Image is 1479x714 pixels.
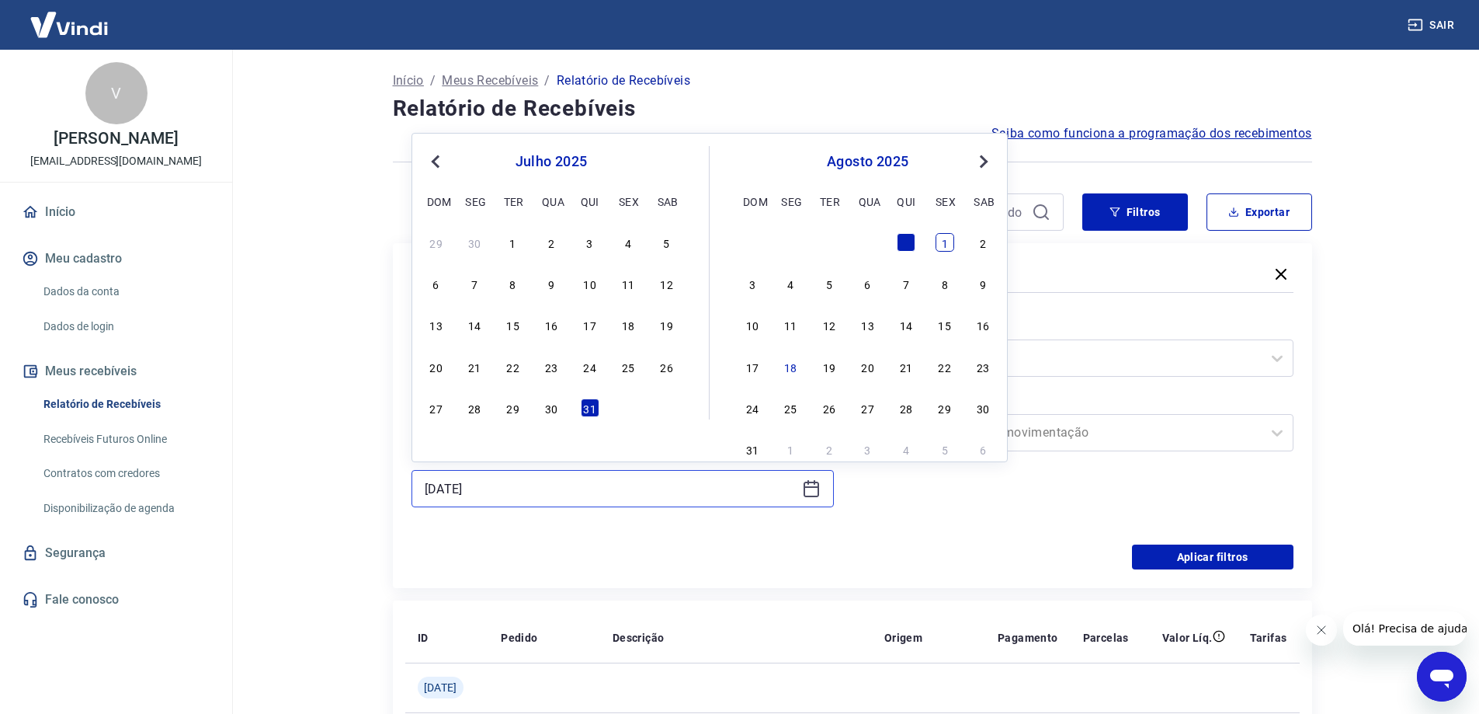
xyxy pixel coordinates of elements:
div: Choose sábado, 6 de setembro de 2025 [974,440,992,458]
label: Tipo de Movimentação [874,392,1290,411]
div: Choose quarta-feira, 27 de agosto de 2025 [859,399,877,417]
div: Choose segunda-feira, 18 de agosto de 2025 [781,357,800,376]
div: Choose sexta-feira, 5 de setembro de 2025 [936,440,954,458]
div: Choose sexta-feira, 22 de agosto de 2025 [936,357,954,376]
div: Choose sábado, 19 de julho de 2025 [658,315,676,334]
button: Next Month [974,152,993,171]
div: Choose domingo, 6 de julho de 2025 [427,274,446,293]
div: Choose terça-feira, 29 de julho de 2025 [504,399,523,417]
a: Dados de login [37,311,214,343]
div: Choose domingo, 3 de agosto de 2025 [743,274,762,293]
div: ter [820,192,838,211]
div: Choose sábado, 2 de agosto de 2025 [974,233,992,252]
div: Choose quinta-feira, 31 de julho de 2025 [581,399,599,417]
a: Início [19,195,214,229]
a: Fale conosco [19,583,214,617]
div: Choose sexta-feira, 4 de julho de 2025 [619,233,637,252]
div: Choose quarta-feira, 13 de agosto de 2025 [859,315,877,334]
div: Choose quarta-feira, 9 de julho de 2025 [542,274,561,293]
div: ter [504,192,523,211]
div: Choose segunda-feira, 7 de julho de 2025 [465,274,484,293]
div: Choose terça-feira, 29 de julho de 2025 [820,233,838,252]
button: Meu cadastro [19,242,214,276]
div: Choose segunda-feira, 11 de agosto de 2025 [781,315,800,334]
div: Choose domingo, 17 de agosto de 2025 [743,357,762,376]
div: Choose sexta-feira, 8 de agosto de 2025 [936,274,954,293]
div: Choose segunda-feira, 1 de setembro de 2025 [781,440,800,458]
a: Início [393,71,424,90]
div: Choose terça-feira, 26 de agosto de 2025 [820,399,838,417]
div: dom [427,192,446,211]
a: Meus Recebíveis [442,71,538,90]
div: Choose segunda-feira, 14 de julho de 2025 [465,315,484,334]
iframe: Botão para abrir a janela de mensagens [1417,652,1467,702]
div: Choose quinta-feira, 14 de agosto de 2025 [897,315,915,334]
a: Relatório de Recebíveis [37,388,214,420]
div: Choose quarta-feira, 30 de julho de 2025 [542,399,561,417]
div: Choose quinta-feira, 7 de agosto de 2025 [897,274,915,293]
p: [PERSON_NAME] [54,131,178,147]
a: Disponibilização de agenda [37,493,214,524]
div: Choose terça-feira, 2 de setembro de 2025 [820,440,838,458]
div: qua [542,192,561,211]
div: qua [859,192,877,211]
div: Choose domingo, 29 de junho de 2025 [427,233,446,252]
div: Choose quarta-feira, 6 de agosto de 2025 [859,274,877,293]
span: Olá! Precisa de ajuda? [9,11,130,23]
div: Choose domingo, 27 de julho de 2025 [743,233,762,252]
p: Parcelas [1083,630,1129,646]
p: Valor Líq. [1162,630,1213,646]
a: Saiba como funciona a programação dos recebimentos [991,124,1312,143]
iframe: Mensagem da empresa [1343,611,1467,646]
button: Exportar [1206,193,1312,231]
div: Choose sábado, 26 de julho de 2025 [658,357,676,376]
div: agosto 2025 [741,152,995,171]
div: Choose quarta-feira, 30 de julho de 2025 [859,233,877,252]
div: Choose sábado, 2 de agosto de 2025 [658,399,676,417]
div: Choose quinta-feira, 4 de setembro de 2025 [897,440,915,458]
div: Choose domingo, 13 de julho de 2025 [427,315,446,334]
div: Choose sábado, 9 de agosto de 2025 [974,274,992,293]
div: Choose sexta-feira, 1 de agosto de 2025 [936,233,954,252]
div: Choose quinta-feira, 3 de julho de 2025 [581,233,599,252]
a: Recebíveis Futuros Online [37,423,214,455]
a: Contratos com credores [37,458,214,489]
div: Choose domingo, 31 de agosto de 2025 [743,440,762,458]
div: qui [581,192,599,211]
div: julho 2025 [425,152,678,171]
div: seg [465,192,484,211]
div: Choose sexta-feira, 29 de agosto de 2025 [936,399,954,417]
div: Choose sábado, 23 de agosto de 2025 [974,357,992,376]
div: Choose sábado, 30 de agosto de 2025 [974,399,992,417]
div: Choose quinta-feira, 17 de julho de 2025 [581,315,599,334]
div: Choose domingo, 24 de agosto de 2025 [743,399,762,417]
div: Choose terça-feira, 19 de agosto de 2025 [820,357,838,376]
div: Choose quinta-feira, 28 de agosto de 2025 [897,399,915,417]
div: Choose sexta-feira, 15 de agosto de 2025 [936,315,954,334]
div: Choose terça-feira, 15 de julho de 2025 [504,315,523,334]
p: Pedido [501,630,537,646]
div: sex [936,192,954,211]
div: Choose sexta-feira, 1 de agosto de 2025 [619,399,637,417]
button: Aplicar filtros [1132,545,1293,569]
div: Choose terça-feira, 22 de julho de 2025 [504,357,523,376]
button: Filtros [1082,193,1188,231]
div: dom [743,192,762,211]
div: seg [781,192,800,211]
div: sab [658,192,676,211]
span: [DATE] [424,680,457,695]
div: V [85,62,148,124]
h4: Relatório de Recebíveis [393,93,1312,124]
p: ID [418,630,429,646]
div: Choose domingo, 20 de julho de 2025 [427,357,446,376]
div: Choose sexta-feira, 11 de julho de 2025 [619,274,637,293]
input: Data final [425,477,796,500]
div: Choose segunda-feira, 28 de julho de 2025 [781,233,800,252]
button: Meus recebíveis [19,354,214,388]
p: [EMAIL_ADDRESS][DOMAIN_NAME] [30,153,202,169]
div: Choose terça-feira, 12 de agosto de 2025 [820,315,838,334]
div: Choose sexta-feira, 25 de julho de 2025 [619,357,637,376]
p: Descrição [613,630,665,646]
